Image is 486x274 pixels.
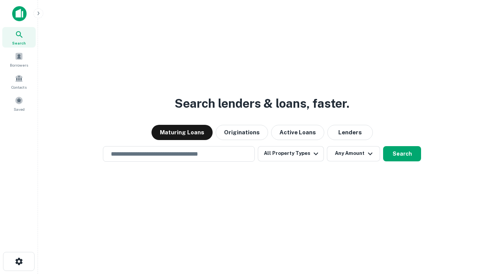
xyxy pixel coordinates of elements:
[2,93,36,114] a: Saved
[216,125,268,140] button: Originations
[2,49,36,70] a: Borrowers
[327,146,380,161] button: Any Amount
[271,125,324,140] button: Active Loans
[2,27,36,48] a: Search
[258,146,324,161] button: All Property Types
[12,6,27,21] img: capitalize-icon.png
[448,213,486,250] iframe: Chat Widget
[2,71,36,92] a: Contacts
[11,84,27,90] span: Contacts
[10,62,28,68] span: Borrowers
[327,125,373,140] button: Lenders
[175,94,349,113] h3: Search lenders & loans, faster.
[12,40,26,46] span: Search
[14,106,25,112] span: Saved
[383,146,421,161] button: Search
[151,125,213,140] button: Maturing Loans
